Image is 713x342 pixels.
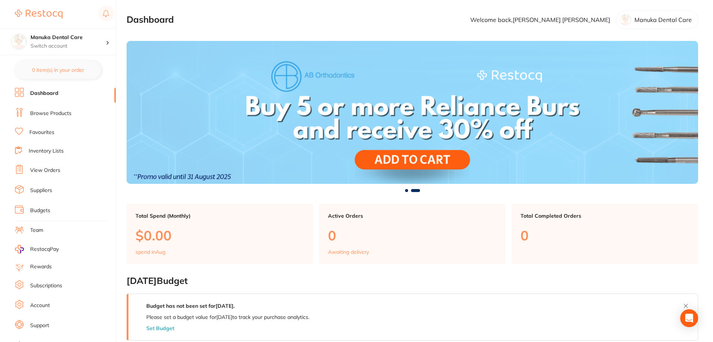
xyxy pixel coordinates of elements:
strong: Budget has not been set for [DATE] . [146,303,235,309]
p: spend in Aug [136,249,165,255]
p: Total Completed Orders [521,213,689,219]
div: Open Intercom Messenger [680,309,698,327]
a: Subscriptions [30,282,62,290]
a: View Orders [30,167,60,174]
h2: Dashboard [127,15,174,25]
p: Manuka Dental Care [634,16,692,23]
p: $0.00 [136,228,304,243]
p: Switch account [31,42,106,50]
img: Restocq Logo [15,10,63,19]
button: 0 item(s) in your order [15,61,101,79]
a: Browse Products [30,110,71,117]
p: 0 [328,228,497,243]
p: Active Orders [328,213,497,219]
a: Total Spend (Monthly)$0.00spend inAug [127,204,313,264]
img: Dashboard [127,41,698,184]
h2: [DATE] Budget [127,276,698,286]
p: Awaiting delivery [328,249,369,255]
a: Restocq Logo [15,6,63,23]
span: RestocqPay [30,246,59,253]
a: Team [30,227,43,234]
p: Total Spend (Monthly) [136,213,304,219]
a: Account [30,302,50,309]
p: Please set a budget value for [DATE] to track your purchase analytics. [146,314,309,320]
a: Dashboard [30,90,58,97]
p: 0 [521,228,689,243]
a: RestocqPay [15,245,59,253]
img: RestocqPay [15,245,24,253]
a: Support [30,322,49,329]
button: Set Budget [146,325,174,331]
a: Active Orders0Awaiting delivery [319,204,506,264]
img: Manuka Dental Care [12,34,26,49]
a: Total Completed Orders0 [512,204,698,264]
a: Inventory Lists [29,147,64,155]
a: Suppliers [30,187,52,194]
p: Welcome back, [PERSON_NAME] [PERSON_NAME] [470,16,610,23]
a: Rewards [30,263,52,271]
a: Favourites [29,129,54,136]
h4: Manuka Dental Care [31,34,106,41]
a: Budgets [30,207,50,214]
